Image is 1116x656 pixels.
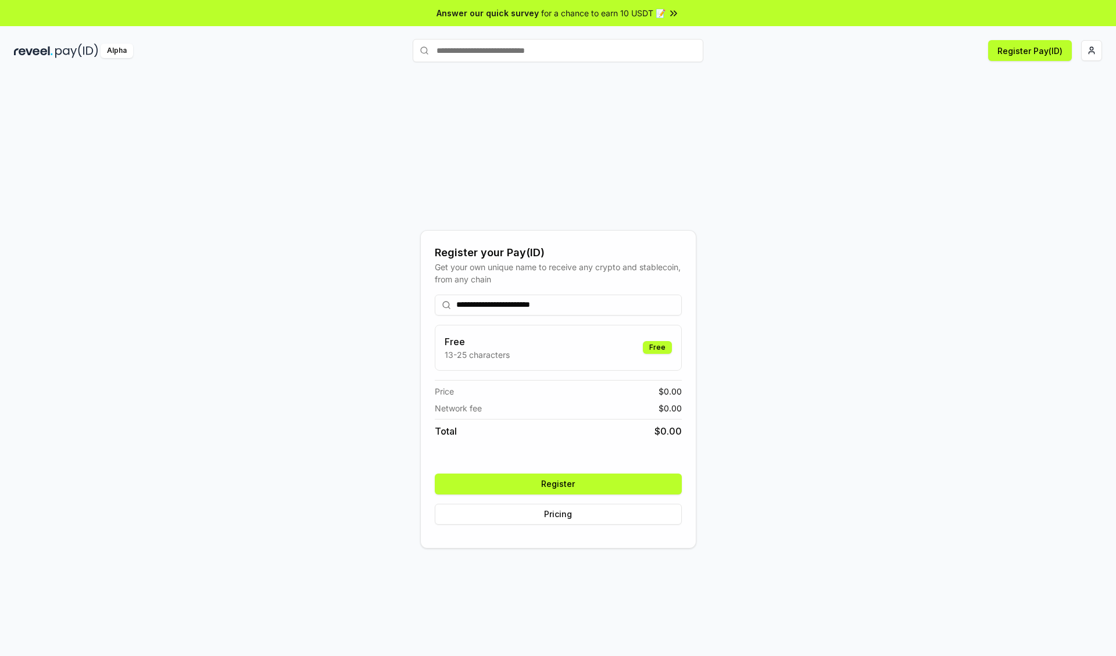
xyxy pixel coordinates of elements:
[541,7,666,19] span: for a chance to earn 10 USDT 📝
[435,424,457,438] span: Total
[435,261,682,285] div: Get your own unique name to receive any crypto and stablecoin, from any chain
[659,402,682,414] span: $ 0.00
[14,44,53,58] img: reveel_dark
[435,385,454,397] span: Price
[654,424,682,438] span: $ 0.00
[435,402,482,414] span: Network fee
[445,349,510,361] p: 13-25 characters
[659,385,682,397] span: $ 0.00
[437,7,539,19] span: Answer our quick survey
[988,40,1072,61] button: Register Pay(ID)
[643,341,672,354] div: Free
[55,44,98,58] img: pay_id
[101,44,133,58] div: Alpha
[435,504,682,525] button: Pricing
[445,335,510,349] h3: Free
[435,245,682,261] div: Register your Pay(ID)
[435,474,682,494] button: Register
